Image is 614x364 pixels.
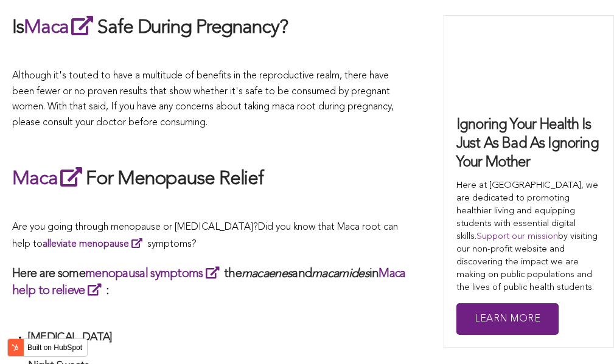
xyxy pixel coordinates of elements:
em: macaenes [242,268,292,280]
h2: For Menopause Relief [12,165,408,193]
a: Learn More [456,303,559,335]
a: Maca [12,170,86,189]
span: Are you going through menopause or [MEDICAL_DATA]? [12,222,258,232]
h2: Is Safe During Pregnancy? [12,13,408,41]
a: menopausal symptoms [85,268,224,280]
span: Although it's touted to have a multitude of benefits in the reproductive realm, there have been f... [12,71,394,128]
a: Maca help to relieve [12,268,406,297]
label: Built on HubSpot [23,340,87,355]
button: Built on HubSpot [7,338,88,357]
a: Maca [24,18,97,38]
h4: [MEDICAL_DATA] [28,331,408,345]
iframe: Chat Widget [553,306,614,364]
img: HubSpot sprocket logo [8,340,23,355]
h3: Here are some the and in : [12,265,408,299]
em: macamides [312,268,369,280]
a: alleviate menopause [43,239,147,249]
